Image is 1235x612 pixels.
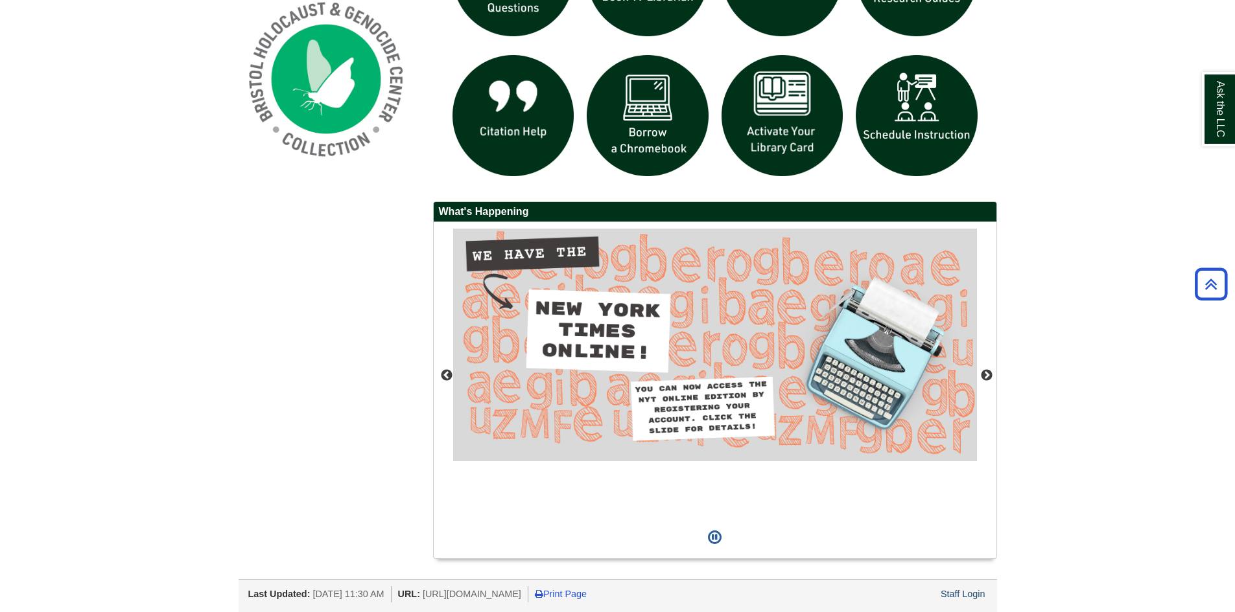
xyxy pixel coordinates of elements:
[535,589,587,599] a: Print Page
[434,202,996,222] h2: What's Happening
[704,523,725,552] button: Pause
[423,589,521,599] span: [URL][DOMAIN_NAME]
[980,369,993,382] button: Next
[248,589,311,599] span: Last Updated:
[941,589,985,599] a: Staff Login
[849,49,984,183] img: For faculty. Schedule Library Instruction icon links to form.
[715,49,850,183] img: activate Library Card icon links to form to activate student ID into library card
[535,589,543,598] i: Print Page
[440,369,453,382] button: Previous
[453,229,977,461] img: Access the New York Times online edition.
[446,49,581,183] img: citation help icon links to citation help guide page
[398,589,420,599] span: URL:
[1190,275,1232,293] a: Back to Top
[453,229,977,523] div: This box contains rotating images
[580,49,715,183] img: Borrow a chromebook icon links to the borrow a chromebook web page
[312,589,384,599] span: [DATE] 11:30 AM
